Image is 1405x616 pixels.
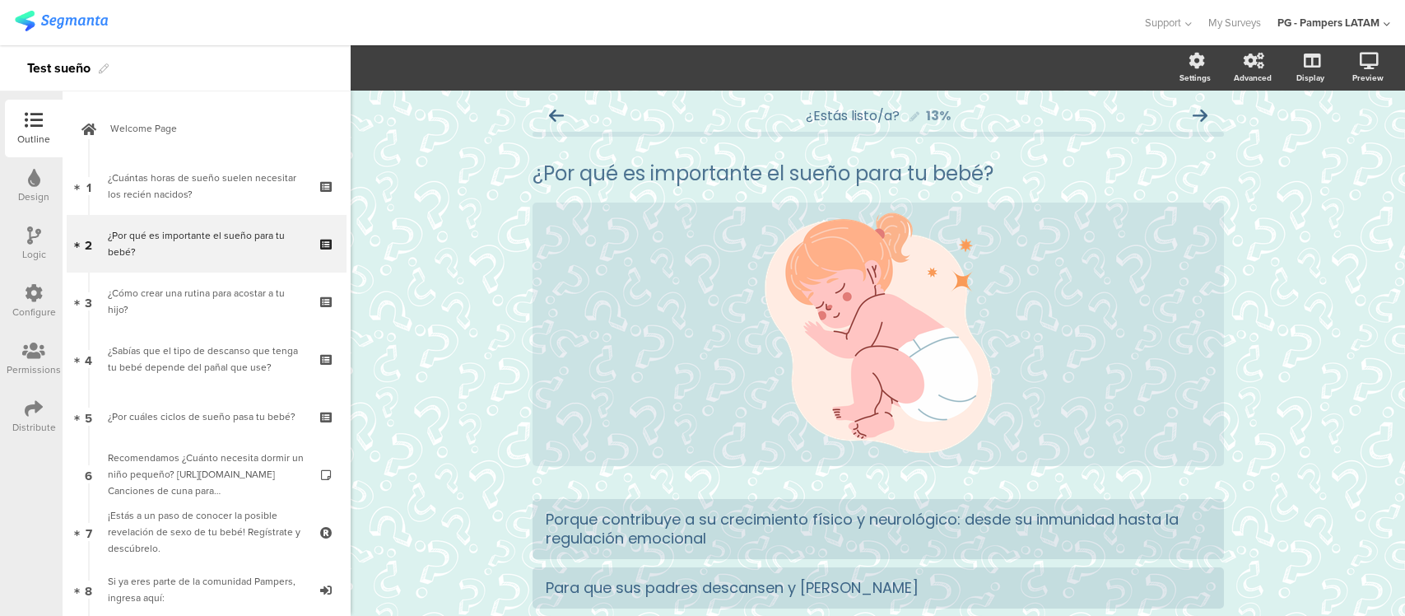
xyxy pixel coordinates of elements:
[108,170,305,203] div: ¿Cuántas horas de sueño suelen necesitar los recién nacidos?
[110,120,321,137] span: Welcome Page
[67,503,347,561] a: 7 ¡Estás a un paso de conocer la posible revelación de sexo de tu bebé! Regístrate y descúbrelo.
[67,215,347,273] a: 2 ¿Por qué es importante el sueño para tu bebé?
[108,227,305,260] div: ¿Por qué es importante el sueño para tu bebé?
[85,581,92,599] span: 8
[546,510,1211,548] div: Porque contribuye a su crecimiento físico y neurológico: desde su inmunidad hasta la regulación e...
[746,203,1010,466] img: ¿Por qué es importante el sueño para tu bebé? cover image
[108,573,305,606] div: Si ya eres parte de la comunidad Pampers, ingresa aquí:
[108,343,305,376] div: ¿Sabías que el tipo de descanso que tenga tu bebé depende del pañal que use?
[85,465,92,483] span: 6
[15,11,108,31] img: segmanta logo
[926,105,951,126] div: 13%
[1296,72,1324,84] div: Display
[1234,72,1272,84] div: Advanced
[67,157,347,215] a: 1 ¿Cuántas horas de sueño suelen necesitar los recién nacidos?
[22,247,46,262] div: Logic
[12,305,56,320] div: Configure
[1352,72,1384,84] div: Preview
[546,578,1211,597] div: Para que sus padres descansen y [PERSON_NAME]
[67,273,347,330] a: 3 ¿Cómo crear una rutina para acostar a tu hijo?
[67,330,347,388] a: 4 ¿Sabías que el tipo de descanso que tenga tu bebé depende del pañal que use?
[533,161,1224,186] p: ¿Por qué es importante el sueño para tu bebé?
[108,408,305,425] div: ¿Por cuáles ciclos de sueño pasa tu bebé?
[67,446,347,503] a: 6 Recomendamos ¿Cuánto necesita dormir un niño pequeño? [URL][DOMAIN_NAME] Canciones de cuna para...
[85,408,92,426] span: 5
[806,106,900,125] span: ¿Estás listo/a?
[27,55,91,82] div: Test sueño
[67,388,347,446] a: 5 ¿Por cuáles ciclos de sueño pasa tu bebé?
[18,189,49,204] div: Design
[86,177,91,195] span: 1
[108,507,305,557] div: ¡Estás a un paso de conocer la posible revelación de sexo de tu bebé! Regístrate y descúbrelo.
[7,362,61,377] div: Permissions
[17,132,50,147] div: Outline
[12,420,56,435] div: Distribute
[86,523,92,541] span: 7
[85,350,92,368] span: 4
[85,292,92,310] span: 3
[1145,15,1181,30] span: Support
[67,100,347,157] a: Welcome Page
[108,285,305,318] div: ¿Cómo crear una rutina para acostar a tu hijo?
[85,235,92,253] span: 2
[1277,15,1379,30] div: PG - Pampers LATAM
[108,450,305,499] div: Recomendamos ¿Cuánto necesita dormir un niño pequeño? https://www.pamperslatam.com/bebes-de-1-3-a...
[1179,72,1211,84] div: Settings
